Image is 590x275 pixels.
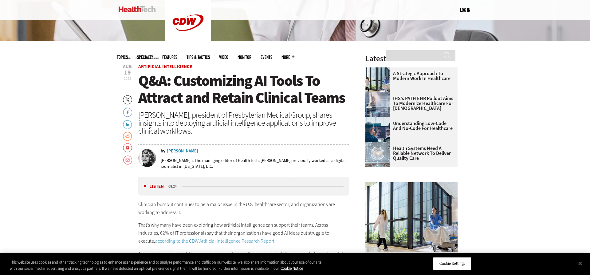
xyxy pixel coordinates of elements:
[165,41,211,47] a: CDW
[138,221,349,245] p: That’s why many have been exploring how artificial intelligence can support their teams. Across i...
[144,184,164,189] button: Listen
[119,6,156,12] img: Home
[219,55,228,59] a: Video
[365,92,393,97] a: Electronic health records
[123,64,132,69] span: Aug
[365,55,458,63] h3: Latest Articles
[365,182,458,252] img: Health workers in a modern hospital
[460,7,470,13] a: Log in
[137,55,153,59] span: Specialty
[138,71,345,108] span: Q&A: Customizing AI Tools To Attract and Retain Clinical Teams
[365,96,454,111] a: IHS’s PATH EHR Rollout Aims to Modernize Healthcare for [DEMOGRAPHIC_DATA]
[365,71,454,81] a: A Strategic Approach to Modern Work in Healthcare
[460,7,470,13] div: User menu
[261,55,272,59] a: Events
[10,259,324,271] div: This website uses cookies and other tracking technologies to enhance user experience and to analy...
[123,70,132,76] span: 19
[161,149,165,153] span: by
[138,149,156,167] img: Teta-Alim
[238,55,251,59] a: MonITor
[365,142,390,167] img: Healthcare networking
[167,184,181,189] div: duration
[365,146,454,161] a: Health Systems Need a Reliable Network To Deliver Quality Care
[365,252,458,265] p: Digital Workspace
[162,55,177,59] a: Features
[138,177,349,196] div: media player
[573,257,587,270] button: Close
[155,238,274,244] a: according to the CDW Artificial intelligence Research Report
[138,200,349,216] p: Clinician burnout continues to be a major issue in the U.S. healthcare sector, and organizations ...
[138,111,349,135] div: [PERSON_NAME], president of Presbyterian Medical Group, shares insights into deploying artificial...
[365,142,393,147] a: Healthcare networking
[117,55,128,59] span: Topics
[167,149,198,153] a: [PERSON_NAME]
[124,76,131,81] span: 2025
[433,257,471,270] button: Cookie Settings
[138,250,349,265] p: An increasing number of AI companies are positioning themselves as solutions, overwhelming hospit...
[161,158,349,169] p: [PERSON_NAME] is the managing editor of HealthTech. [PERSON_NAME] previously worked as a digital ...
[281,266,303,271] a: More information about your privacy
[365,121,454,131] a: Understanding Low-Code and No-Code for Healthcare
[365,117,393,122] a: Coworkers coding
[365,92,390,117] img: Electronic health records
[365,67,393,72] a: Health workers in a modern hospital
[281,55,294,59] span: More
[365,117,390,142] img: Coworkers coding
[365,67,390,92] img: Health workers in a modern hospital
[187,55,210,59] a: Tips & Tactics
